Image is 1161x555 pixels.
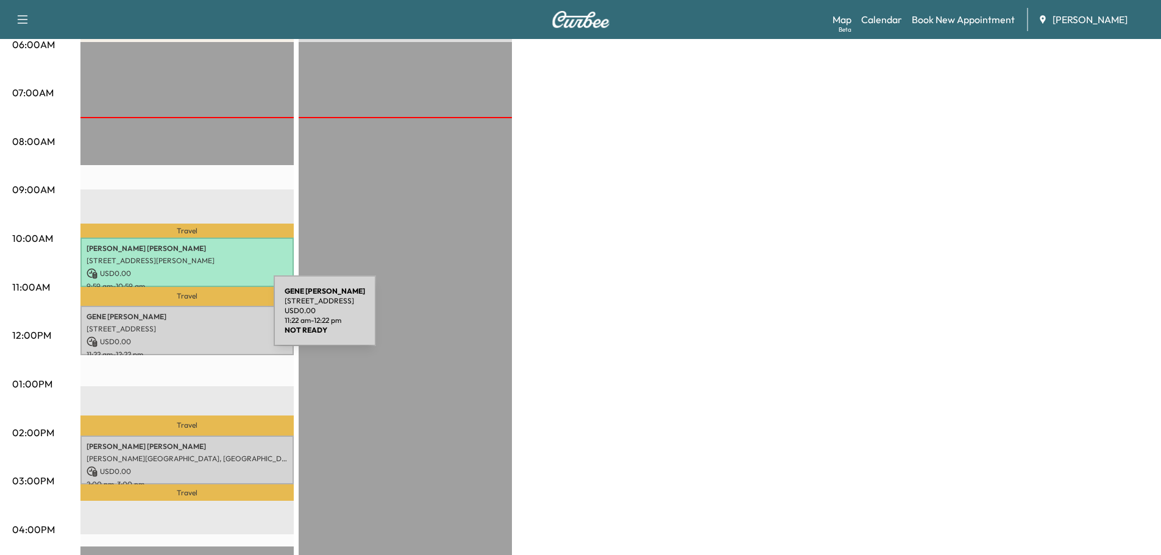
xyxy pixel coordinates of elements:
a: Calendar [861,12,902,27]
p: Travel [80,484,294,501]
p: GENE [PERSON_NAME] [87,312,288,322]
p: [PERSON_NAME][GEOGRAPHIC_DATA], [GEOGRAPHIC_DATA] [87,454,288,464]
p: Travel [80,287,294,306]
p: 01:00PM [12,376,52,391]
p: Travel [80,415,294,435]
p: 11:22 am - 12:22 pm [87,350,288,359]
p: [PERSON_NAME] [PERSON_NAME] [87,244,288,253]
b: GENE [PERSON_NAME] [285,286,365,295]
p: 11:00AM [12,280,50,294]
div: Beta [839,25,851,34]
p: 10:00AM [12,231,53,246]
p: 06:00AM [12,37,55,52]
p: [STREET_ADDRESS] [87,324,288,334]
p: 9:59 am - 10:59 am [87,281,288,291]
a: Book New Appointment [912,12,1015,27]
p: [STREET_ADDRESS] [285,296,365,306]
p: 03:00PM [12,473,54,488]
p: USD 0.00 [87,268,288,279]
p: 07:00AM [12,85,54,100]
p: USD 0.00 [285,306,365,316]
p: USD 0.00 [87,466,288,477]
p: 2:00 pm - 3:00 pm [87,479,288,489]
p: Travel [80,224,294,238]
span: [PERSON_NAME] [1053,12,1127,27]
a: MapBeta [833,12,851,27]
p: 02:00PM [12,425,54,440]
p: [PERSON_NAME] [PERSON_NAME] [87,442,288,451]
p: 09:00AM [12,182,55,197]
p: [STREET_ADDRESS][PERSON_NAME] [87,256,288,266]
p: 04:00PM [12,522,55,537]
p: USD 0.00 [87,336,288,347]
b: NOT READY [285,325,327,334]
p: 12:00PM [12,328,51,342]
p: 08:00AM [12,134,55,149]
p: 11:22 am - 12:22 pm [285,316,365,325]
img: Curbee Logo [552,11,610,28]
